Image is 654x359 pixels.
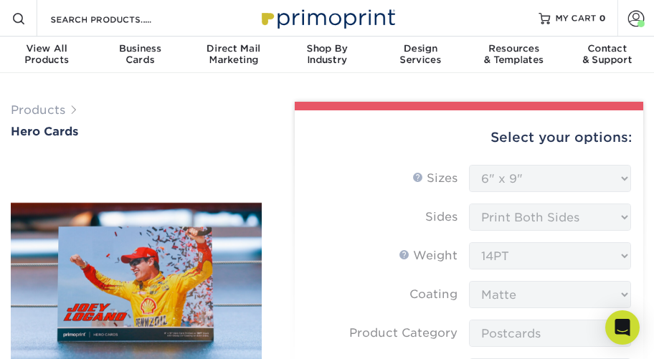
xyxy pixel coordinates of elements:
[374,37,467,75] a: DesignServices
[11,103,65,117] a: Products
[561,43,654,66] div: & Support
[187,43,280,54] span: Direct Mail
[280,43,374,66] div: Industry
[561,43,654,54] span: Contact
[467,43,560,54] span: Resources
[49,10,189,27] input: SEARCH PRODUCTS.....
[556,12,597,24] span: MY CART
[280,37,374,75] a: Shop ByIndustry
[255,2,399,33] img: Primoprint
[561,37,654,75] a: Contact& Support
[599,13,606,23] span: 0
[187,37,280,75] a: Direct MailMarketing
[93,43,186,66] div: Cards
[93,43,186,54] span: Business
[374,43,467,54] span: Design
[93,37,186,75] a: BusinessCards
[306,110,632,165] div: Select your options:
[605,310,640,345] div: Open Intercom Messenger
[280,43,374,54] span: Shop By
[467,43,560,66] div: & Templates
[467,37,560,75] a: Resources& Templates
[11,125,262,138] a: Hero Cards
[374,43,467,66] div: Services
[187,43,280,66] div: Marketing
